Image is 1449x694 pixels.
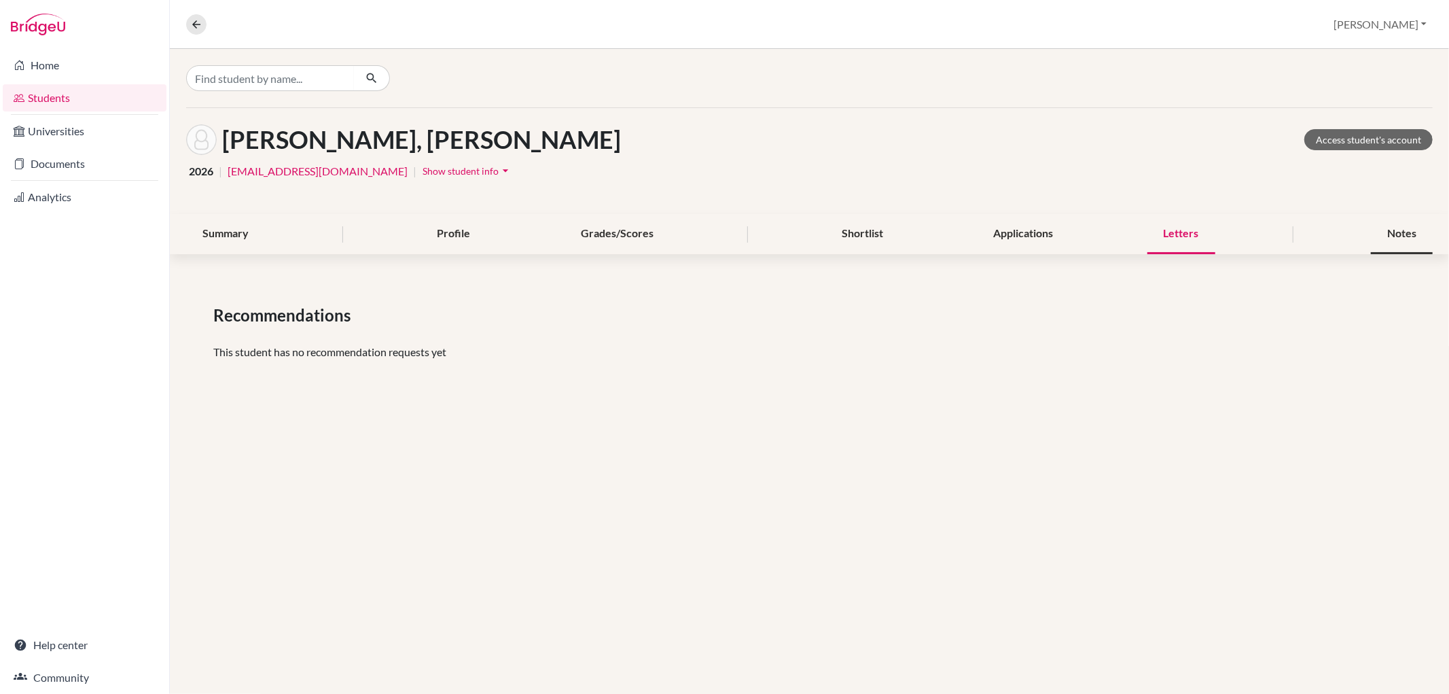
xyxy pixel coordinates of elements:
[1147,214,1215,254] div: Letters
[228,163,408,179] a: [EMAIL_ADDRESS][DOMAIN_NAME]
[3,184,166,211] a: Analytics
[186,65,355,91] input: Find student by name...
[825,214,899,254] div: Shortlist
[186,214,265,254] div: Summary
[213,344,1406,360] p: This student has no recommendation requests yet
[1304,129,1433,150] a: Access student's account
[3,118,166,145] a: Universities
[3,150,166,177] a: Documents
[186,124,217,155] img: Xiaoqiao Wang's avatar
[977,214,1069,254] div: Applications
[499,164,512,177] i: arrow_drop_down
[1327,12,1433,37] button: [PERSON_NAME]
[213,303,356,328] span: Recommendations
[413,163,416,179] span: |
[1371,214,1433,254] div: Notes
[219,163,222,179] span: |
[3,52,166,79] a: Home
[565,214,670,254] div: Grades/Scores
[222,125,621,154] h1: [PERSON_NAME], [PERSON_NAME]
[421,214,486,254] div: Profile
[423,165,499,177] span: Show student info
[189,163,213,179] span: 2026
[3,664,166,691] a: Community
[422,160,513,181] button: Show student infoarrow_drop_down
[3,84,166,111] a: Students
[11,14,65,35] img: Bridge-U
[3,631,166,659] a: Help center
